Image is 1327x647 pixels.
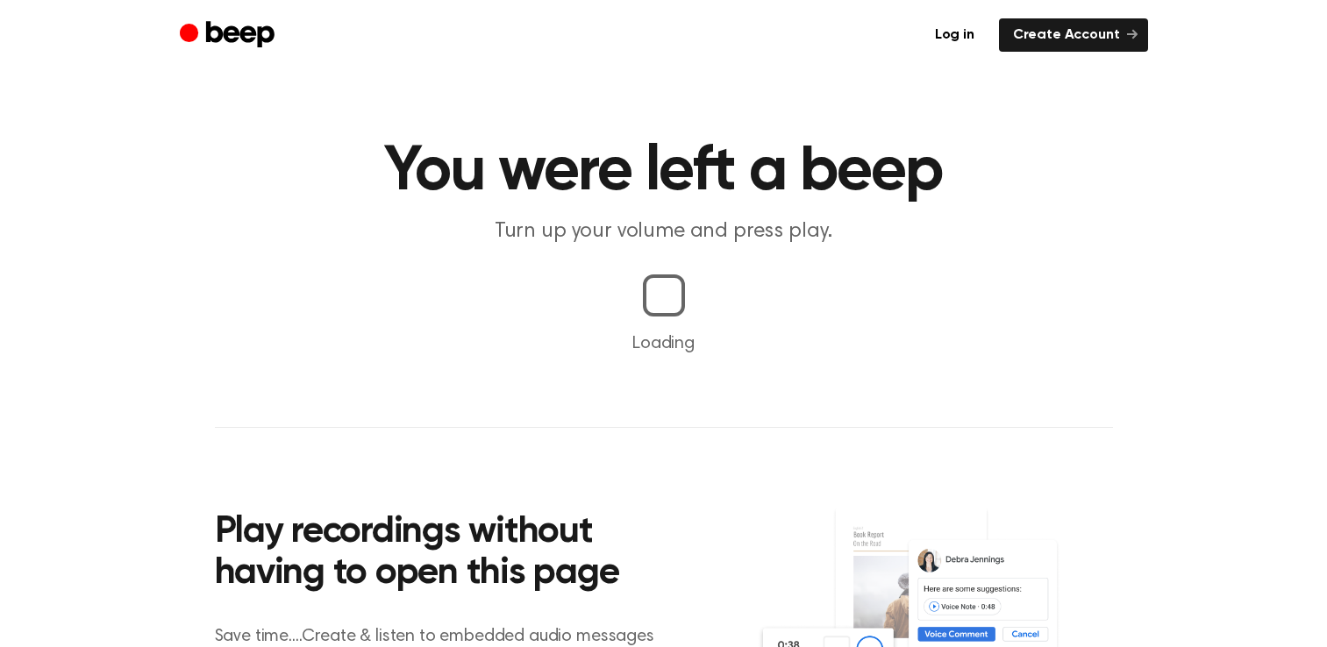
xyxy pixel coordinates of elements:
[215,140,1113,203] h1: You were left a beep
[921,18,988,52] a: Log in
[999,18,1148,52] a: Create Account
[21,331,1306,357] p: Loading
[215,512,688,595] h2: Play recordings without having to open this page
[180,18,279,53] a: Beep
[327,217,1001,246] p: Turn up your volume and press play.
